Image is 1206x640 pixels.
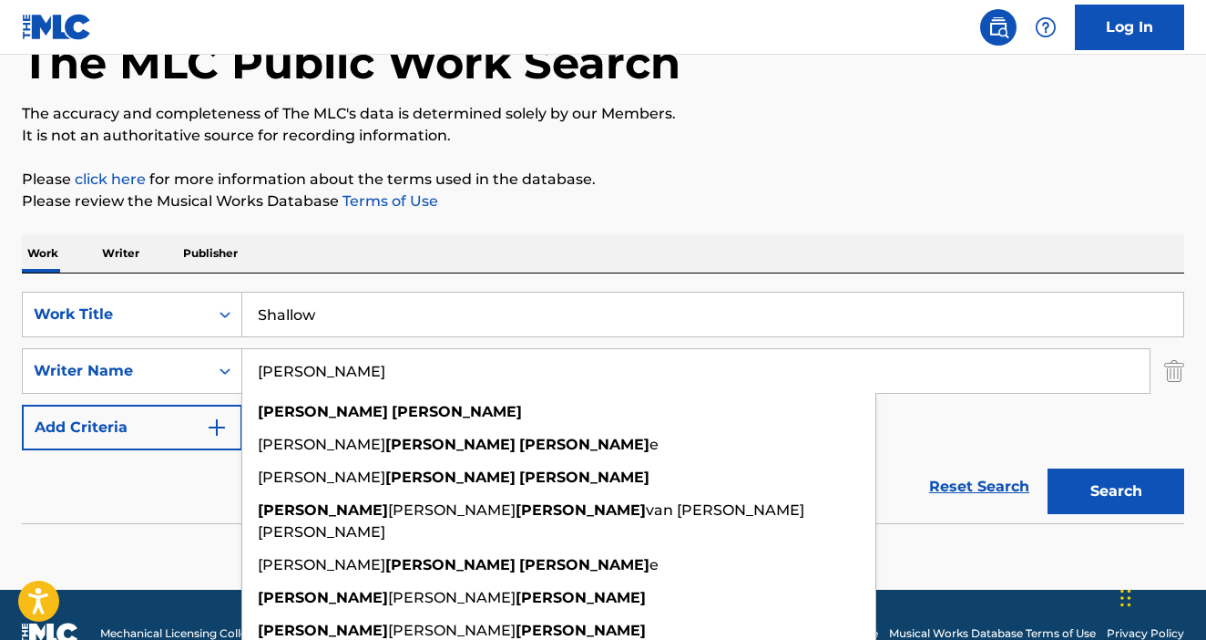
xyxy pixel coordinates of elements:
a: Reset Search [920,467,1038,507]
p: It is not an authoritative source for recording information. [22,125,1184,147]
strong: [PERSON_NAME] [392,403,522,420]
span: [PERSON_NAME] [258,469,385,486]
strong: [PERSON_NAME] [258,501,388,519]
button: Search [1048,469,1184,514]
span: [PERSON_NAME] [388,589,516,606]
img: search [987,16,1009,38]
p: Writer [97,234,145,273]
button: Add Criteria [22,405,242,450]
strong: [PERSON_NAME] [258,622,388,639]
strong: [PERSON_NAME] [258,403,388,420]
strong: [PERSON_NAME] [516,622,646,639]
a: click here [75,170,146,188]
h1: The MLC Public Work Search [22,36,680,90]
span: [PERSON_NAME] [388,501,516,519]
p: Work [22,234,64,273]
img: 9d2ae6d4665cec9f34b9.svg [206,417,228,439]
p: Please review the Musical Works Database [22,191,1184,212]
strong: [PERSON_NAME] [385,436,516,453]
strong: [PERSON_NAME] [385,469,516,486]
span: [PERSON_NAME] [258,436,385,453]
span: e [649,436,659,453]
p: The accuracy and completeness of The MLC's data is determined solely by our Members. [22,103,1184,125]
iframe: Chat Widget [1115,552,1206,640]
div: Writer Name [34,360,198,382]
strong: [PERSON_NAME] [519,556,649,573]
img: Delete Criterion [1164,348,1184,394]
span: [PERSON_NAME] [258,556,385,573]
img: MLC Logo [22,14,92,40]
span: e [649,556,659,573]
p: Please for more information about the terms used in the database. [22,169,1184,191]
p: Publisher [178,234,243,273]
strong: [PERSON_NAME] [516,501,646,519]
span: [PERSON_NAME] [388,622,516,639]
strong: [PERSON_NAME] [519,469,649,486]
a: Terms of Use [339,192,438,210]
div: Drag [1120,571,1131,625]
div: Help [1027,9,1064,46]
strong: [PERSON_NAME] [385,556,516,573]
strong: [PERSON_NAME] [258,589,388,606]
form: Search Form [22,292,1184,523]
a: Public Search [980,9,1017,46]
img: help [1035,16,1057,38]
a: Log In [1075,5,1184,50]
strong: [PERSON_NAME] [516,589,646,606]
strong: [PERSON_NAME] [519,436,649,453]
div: Work Title [34,304,198,325]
